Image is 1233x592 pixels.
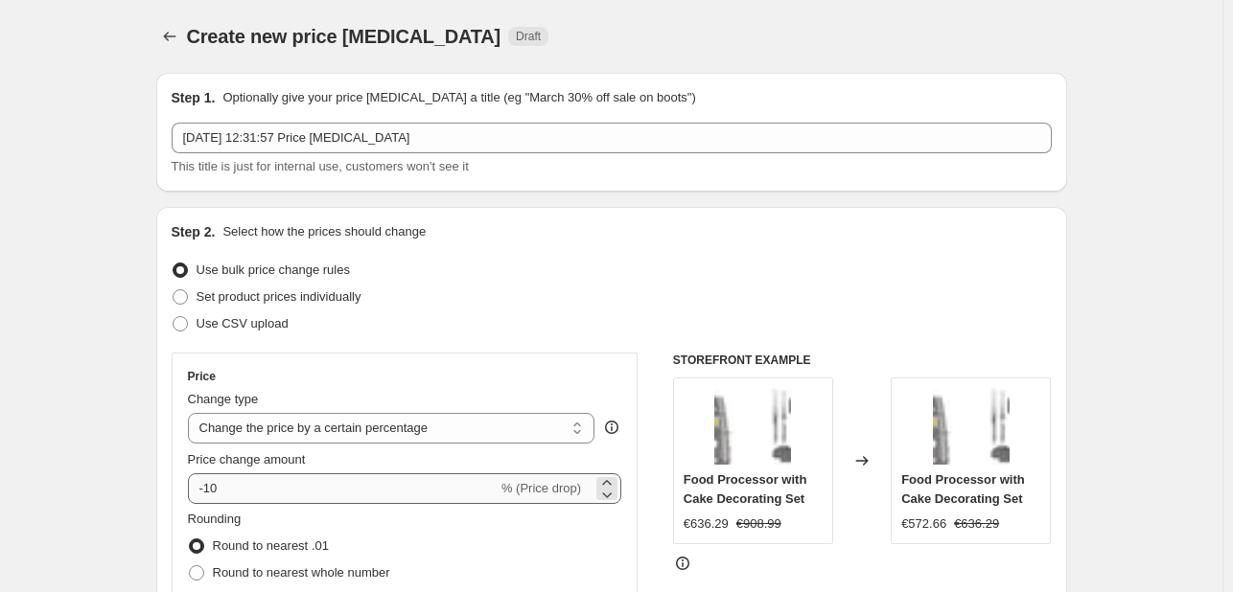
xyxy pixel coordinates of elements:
h3: Price [188,369,216,384]
p: Optionally give your price [MEDICAL_DATA] a title (eg "March 30% off sale on boots") [222,88,695,107]
h6: STOREFRONT EXAMPLE [673,353,1052,368]
strike: €636.29 [954,514,999,534]
span: Round to nearest whole number [213,565,390,580]
span: Food Processor with Cake Decorating Set [684,472,807,506]
span: % (Price drop) [501,481,581,495]
strike: €908.99 [736,514,781,534]
span: Draft [516,29,541,44]
span: Set product prices individually [197,289,361,304]
span: Round to nearest .01 [213,538,329,553]
span: Use bulk price change rules [197,262,350,277]
div: €636.29 [684,514,729,534]
span: Price change amount [188,452,306,467]
input: 30% off holiday sale [172,123,1052,153]
img: 410J8Wr3hPL._AC_SL1001_825fa052-73d8-417a-be26-af4fb6a769d1_80x.jpg [714,388,791,465]
h2: Step 2. [172,222,216,241]
div: €572.66 [901,514,946,534]
div: help [602,418,621,437]
span: Rounding [188,512,242,526]
span: Food Processor with Cake Decorating Set [901,472,1025,506]
span: Create new price [MEDICAL_DATA] [187,26,501,47]
button: Price change jobs [156,23,183,50]
span: This title is just for internal use, customers won't see it [172,159,469,173]
img: 410J8Wr3hPL._AC_SL1001_825fa052-73d8-417a-be26-af4fb6a769d1_80x.jpg [933,388,1010,465]
p: Select how the prices should change [222,222,426,241]
span: Use CSV upload [197,316,289,330]
h2: Step 1. [172,88,216,107]
span: Change type [188,392,259,406]
input: -15 [188,473,498,504]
